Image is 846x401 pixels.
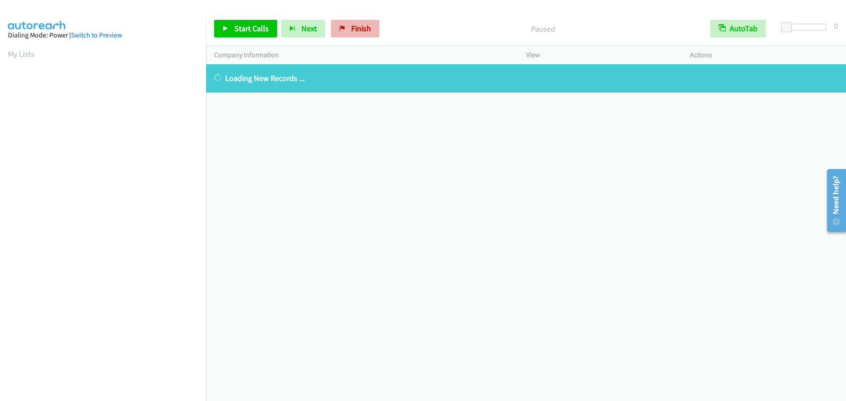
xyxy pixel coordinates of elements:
[710,20,766,37] button: AutoTab
[214,20,277,37] a: Start Calls
[301,23,317,33] span: Next
[526,50,674,60] p: View
[281,20,325,37] button: Next
[214,72,838,84] p: Loading New Records ...
[8,30,198,40] div: Dialing Mode: Power |
[834,20,838,32] div: 0
[71,31,122,39] a: Switch to Preview
[331,20,379,37] a: Finish
[391,23,694,35] p: Paused
[8,49,34,59] a: My Lists
[690,50,838,60] p: Actions
[820,166,846,235] iframe: Resource Center
[786,24,826,31] div: Delay between calls (in seconds)
[214,50,510,60] p: Company Information
[234,23,269,33] span: Start Calls
[351,23,371,33] span: Finish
